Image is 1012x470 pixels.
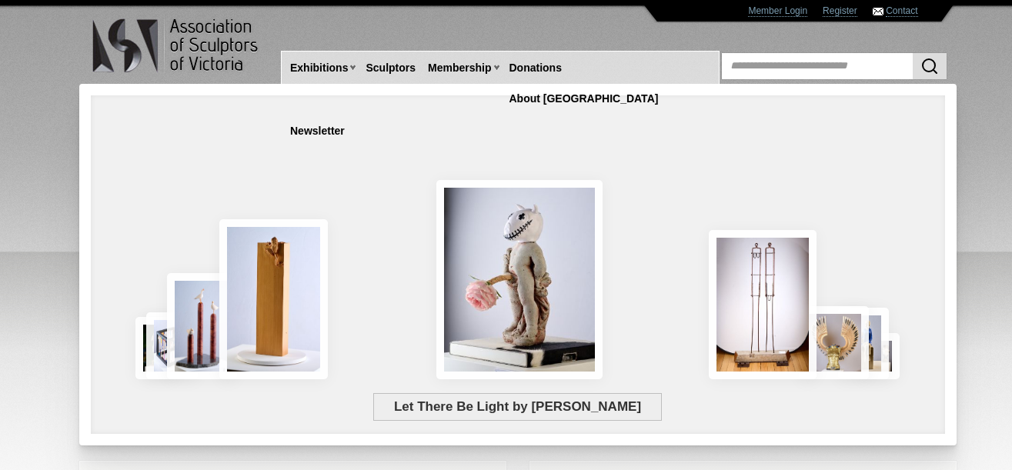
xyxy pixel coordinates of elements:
img: Lorica Plumata (Chrysus) [799,306,869,379]
a: Register [823,5,857,17]
img: Let There Be Light [436,180,603,379]
a: Donations [503,54,568,82]
img: Search [920,57,939,75]
a: About [GEOGRAPHIC_DATA] [503,85,665,113]
a: Newsletter [284,117,351,145]
span: Let There Be Light by [PERSON_NAME] [373,393,661,421]
a: Contact [886,5,917,17]
a: Exhibitions [284,54,354,82]
img: Little Frog. Big Climb [219,219,329,379]
a: Sculptors [359,54,422,82]
img: Swingers [709,230,817,379]
img: Contact ASV [873,8,883,15]
a: Membership [422,54,497,82]
img: logo.png [92,15,261,76]
a: Member Login [748,5,807,17]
